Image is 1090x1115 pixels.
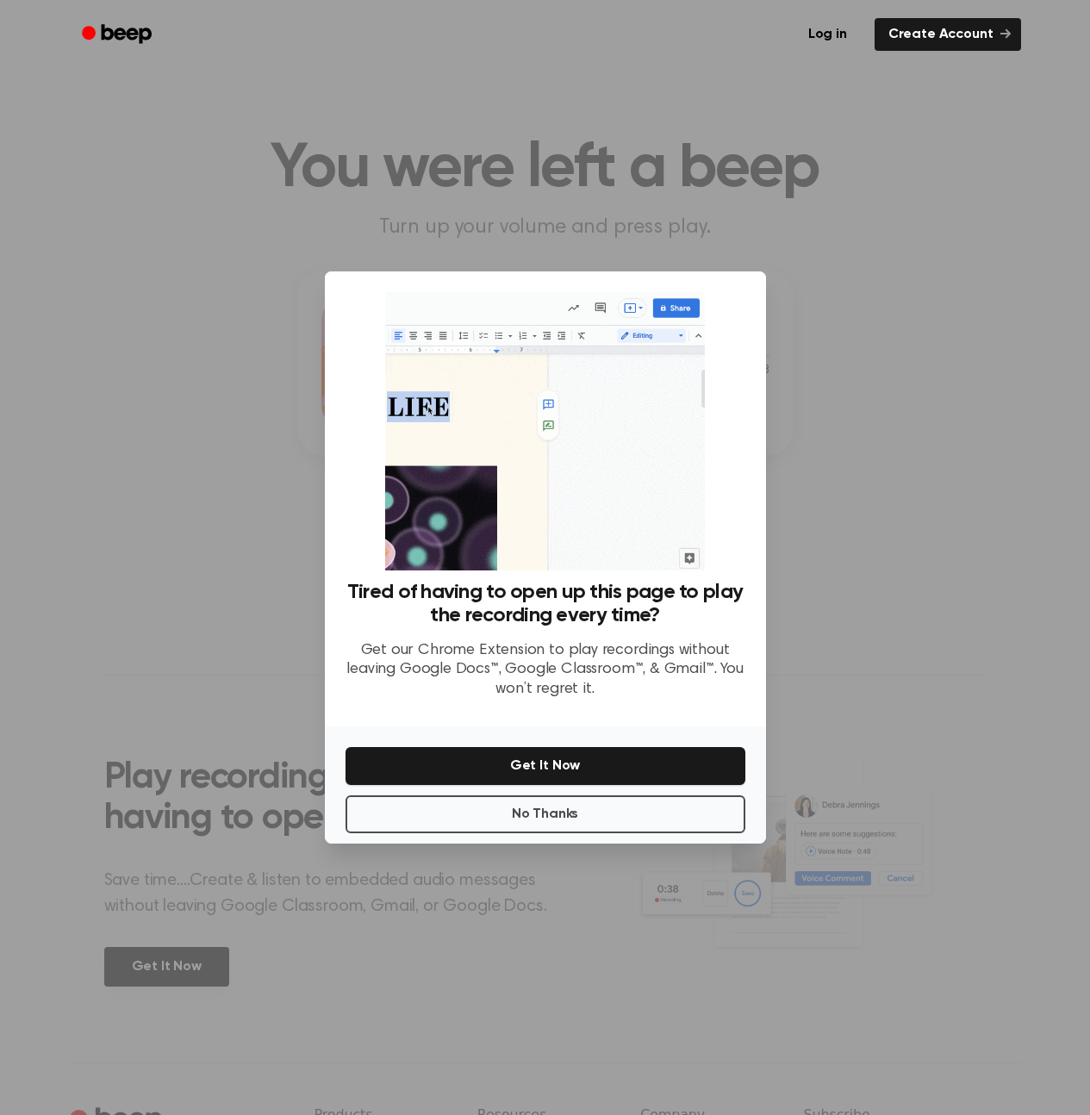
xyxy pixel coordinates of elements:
[346,581,745,627] h3: Tired of having to open up this page to play the recording every time?
[70,18,167,52] a: Beep
[346,641,745,700] p: Get our Chrome Extension to play recordings without leaving Google Docs™, Google Classroom™, & Gm...
[791,15,864,54] a: Log in
[385,292,705,570] img: Beep extension in action
[346,747,745,785] button: Get It Now
[346,795,745,833] button: No Thanks
[875,18,1021,51] a: Create Account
